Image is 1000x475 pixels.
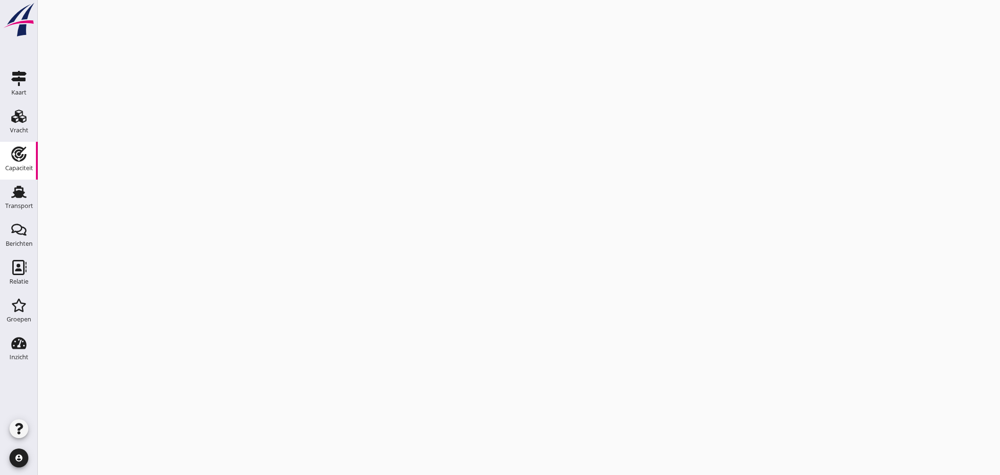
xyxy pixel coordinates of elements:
[9,278,28,285] div: Relatie
[2,2,36,37] img: logo-small.a267ee39.svg
[9,449,28,467] i: account_circle
[5,203,33,209] div: Transport
[9,354,28,360] div: Inzicht
[5,165,33,171] div: Capaciteit
[11,89,26,95] div: Kaart
[6,241,33,247] div: Berichten
[7,316,31,322] div: Groepen
[10,127,28,133] div: Vracht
